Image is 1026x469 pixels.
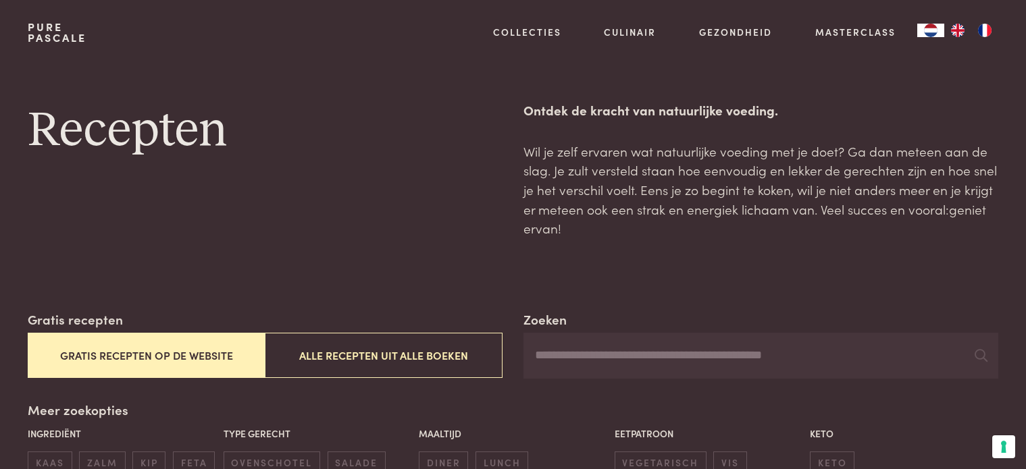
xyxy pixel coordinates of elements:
[28,310,123,329] label: Gratis recepten
[971,24,998,37] a: FR
[28,22,86,43] a: PurePascale
[28,426,216,441] p: Ingrediënt
[944,24,971,37] a: EN
[917,24,998,37] aside: Language selected: Nederlands
[493,25,561,39] a: Collecties
[419,426,607,441] p: Maaltijd
[615,426,803,441] p: Eetpatroon
[224,426,412,441] p: Type gerecht
[810,426,998,441] p: Keto
[699,25,772,39] a: Gezondheid
[917,24,944,37] div: Language
[265,333,502,378] button: Alle recepten uit alle boeken
[523,142,998,238] p: Wil je zelf ervaren wat natuurlijke voeding met je doet? Ga dan meteen aan de slag. Je zult verst...
[523,101,778,119] strong: Ontdek de kracht van natuurlijke voeding.
[28,101,502,161] h1: Recepten
[28,333,265,378] button: Gratis recepten op de website
[523,310,567,329] label: Zoeken
[604,25,656,39] a: Culinair
[944,24,998,37] ul: Language list
[917,24,944,37] a: NL
[815,25,896,39] a: Masterclass
[992,435,1015,458] button: Uw voorkeuren voor toestemming voor trackingtechnologieën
